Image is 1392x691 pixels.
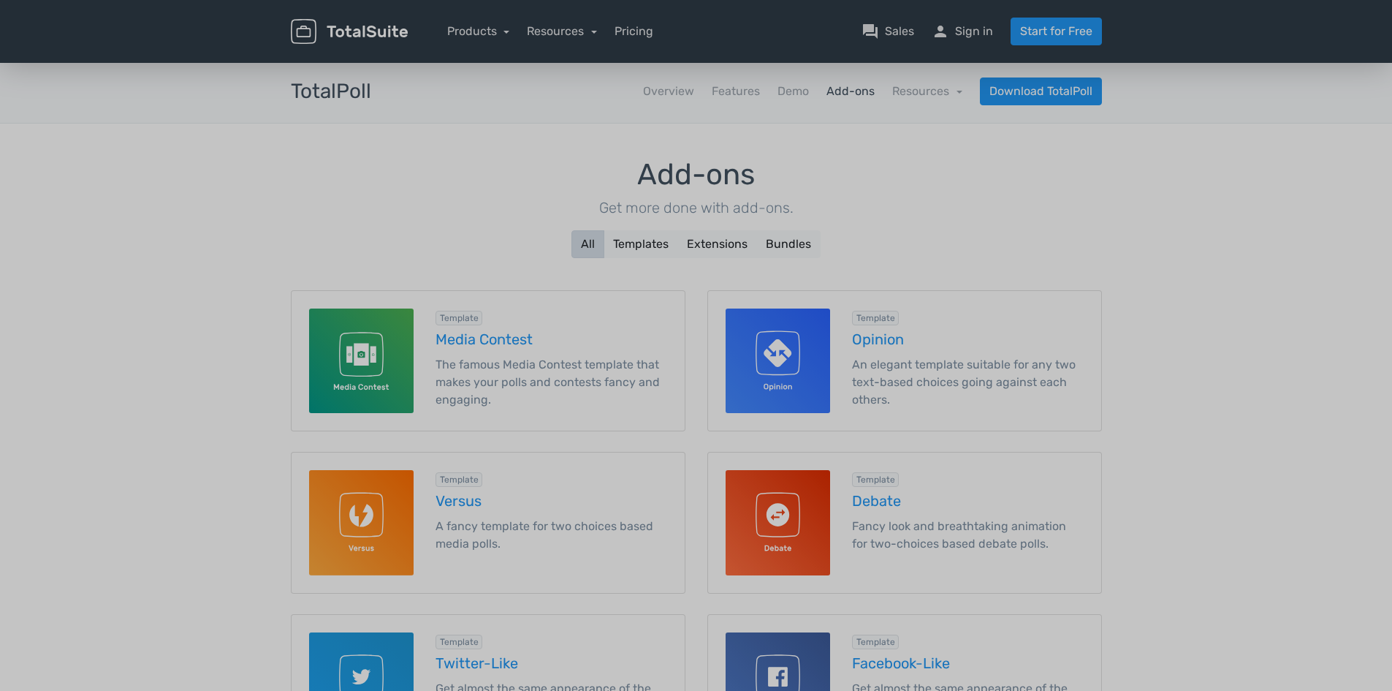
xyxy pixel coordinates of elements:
button: Extensions [677,230,757,258]
a: Overview [643,83,694,100]
div: Template [436,635,483,649]
button: All [571,230,604,258]
h5: Opinion template for TotalPoll [852,331,1084,347]
div: Template [436,472,483,487]
a: Demo [777,83,809,100]
h5: Facebook-Like template for TotalPoll [852,655,1084,671]
a: Media Contest for TotalPoll Template Media Contest The famous Media Contest template that makes y... [291,290,685,431]
button: Templates [604,230,678,258]
h5: Debate template for TotalPoll [852,493,1084,509]
h3: TotalPoll [291,80,371,103]
div: Template [852,635,900,649]
a: Products [447,24,510,38]
p: A fancy template for two choices based media polls. [436,518,667,553]
a: question_answerSales [862,23,914,40]
a: Download TotalPoll [980,78,1102,105]
span: person [932,23,949,40]
div: Template [852,311,900,325]
div: Template [436,311,483,325]
div: Template [852,472,900,487]
a: Versus for TotalPoll Template Versus A fancy template for two choices based media polls. [291,452,685,593]
h5: Twitter-Like template for TotalPoll [436,655,667,671]
img: Debate for TotalPoll [726,470,830,575]
a: Opinion for TotalPoll Template Opinion An elegant template suitable for any two text-based choice... [707,290,1102,431]
a: Pricing [615,23,653,40]
p: An elegant template suitable for any two text-based choices going against each others. [852,356,1084,409]
p: The famous Media Contest template that makes your polls and contests fancy and engaging. [436,356,667,409]
a: personSign in [932,23,993,40]
a: Features [712,83,760,100]
a: Resources [527,24,597,38]
a: Start for Free [1011,18,1102,45]
img: TotalSuite for WordPress [291,19,408,45]
p: Fancy look and breathtaking animation for two-choices based debate polls. [852,518,1084,553]
a: Debate for TotalPoll Template Debate Fancy look and breathtaking animation for two-choices based ... [707,452,1102,593]
p: Get more done with add-ons. [291,197,1102,219]
img: Opinion for TotalPoll [726,309,830,413]
span: question_answer [862,23,879,40]
a: Resources [892,84,962,98]
h5: Versus template for TotalPoll [436,493,667,509]
h1: Add-ons [291,159,1102,191]
img: Media Contest for TotalPoll [309,309,414,413]
h5: Media Contest template for TotalPoll [436,331,667,347]
button: Bundles [756,230,821,258]
a: Add-ons [826,83,875,100]
img: Versus for TotalPoll [309,470,414,575]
